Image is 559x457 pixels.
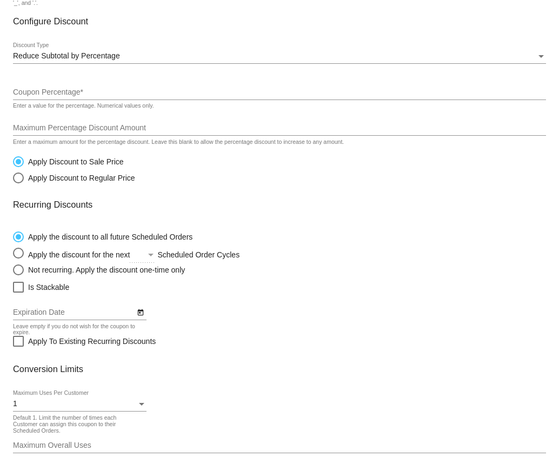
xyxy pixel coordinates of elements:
div: Default 1. Limit the number of times each Customer can assign this coupon to their Scheduled Orders. [13,415,141,434]
h3: Recurring Discounts [13,200,546,210]
input: Expiration Date [13,308,135,317]
div: Apply the discount for the next Scheduled Order Cycles [24,248,311,259]
div: Leave empty if you do not wish for the coupon to expire. [13,323,141,336]
span: Apply To Existing Recurring Discounts [28,335,156,348]
input: Maximum Percentage Discount Amount [13,124,546,133]
div: Not recurring. Apply the discount one-time only [24,266,185,274]
div: Apply Discount to Sale Price [24,157,124,166]
h3: Conversion Limits [13,364,546,374]
span: Reduce Subtotal by Percentage [13,51,120,60]
div: Enter a value for the percentage. Numerical values only. [13,103,154,109]
h3: Configure Discount [13,16,546,27]
button: Open calendar [135,306,147,317]
mat-radio-group: Select an option [13,226,311,275]
span: 1 [13,399,17,408]
div: Enter a maximum amount for the percentage discount. Leave this blank to allow the percentage disc... [13,139,344,145]
input: Maximum Overall Uses [13,441,546,450]
div: Apply Discount to Regular Price [24,174,135,182]
mat-radio-group: Select an option [13,151,135,183]
span: Is Stackable [28,281,69,294]
div: Apply the discount to all future Scheduled Orders [24,233,192,241]
mat-select: Discount Type [13,52,546,61]
input: Coupon Percentage [13,88,546,97]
